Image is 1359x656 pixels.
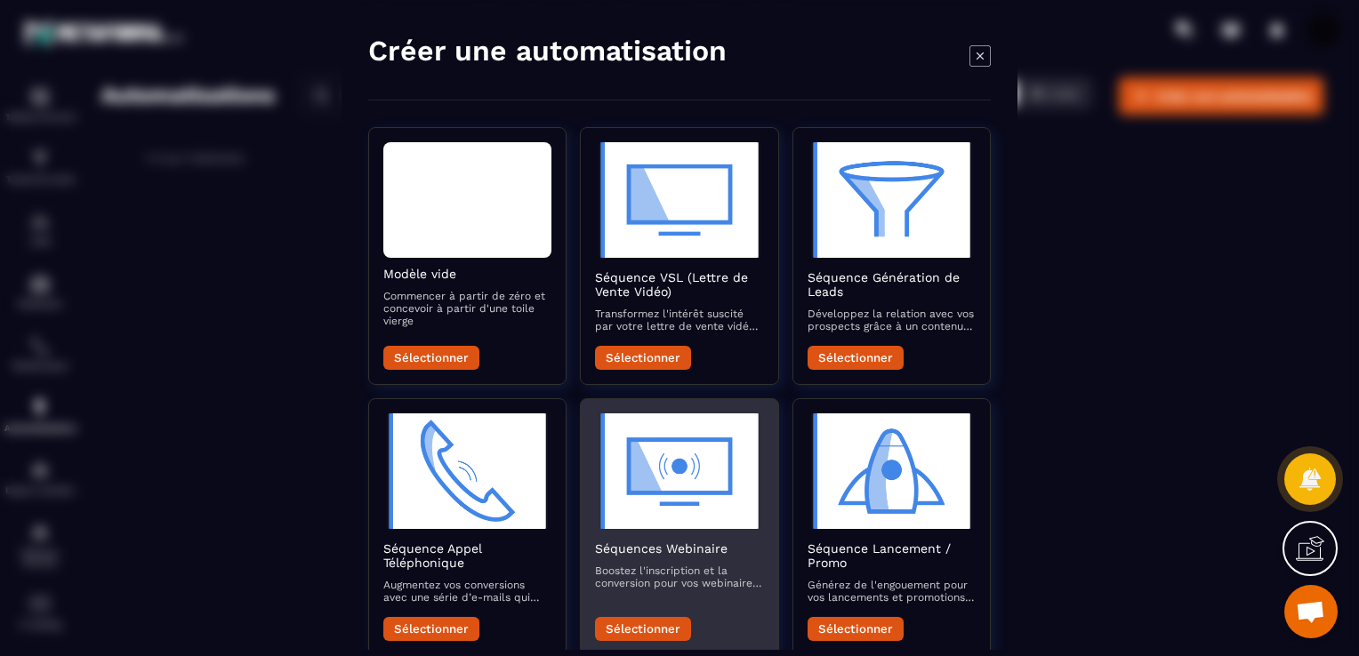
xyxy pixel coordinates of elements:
img: automation-objective-icon [595,142,763,258]
p: Transformez l'intérêt suscité par votre lettre de vente vidéo en actions concrètes avec des e-mai... [595,308,763,332]
button: Sélectionner [808,617,904,641]
p: Commencer à partir de zéro et concevoir à partir d'une toile vierge [383,290,551,327]
h2: Séquence Lancement / Promo [808,541,976,570]
button: Sélectionner [383,346,479,370]
p: Générez de l'engouement pour vos lancements et promotions avec une séquence d’e-mails captivante ... [808,579,976,604]
h4: Créer une automatisation [368,33,727,68]
p: Augmentez vos conversions avec une série d’e-mails qui préparent et suivent vos appels commerciaux [383,579,551,604]
button: Sélectionner [595,617,691,641]
button: Sélectionner [808,346,904,370]
img: automation-objective-icon [383,413,551,529]
h2: Modèle vide [383,267,551,281]
h2: Séquences Webinaire [595,541,763,556]
h2: Séquence VSL (Lettre de Vente Vidéo) [595,270,763,299]
h2: Séquence Appel Téléphonique [383,541,551,570]
img: automation-objective-icon [595,413,763,529]
p: Développez la relation avec vos prospects grâce à un contenu attractif qui les accompagne vers la... [808,308,976,332]
img: automation-objective-icon [808,413,976,529]
a: Ouvrir le chat [1284,585,1338,638]
img: automation-objective-icon [808,142,976,258]
button: Sélectionner [595,346,691,370]
h2: Séquence Génération de Leads [808,270,976,299]
p: Boostez l'inscription et la conversion pour vos webinaires avec des e-mails qui informent, rappel... [595,564,763,589]
button: Sélectionner [383,617,479,641]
